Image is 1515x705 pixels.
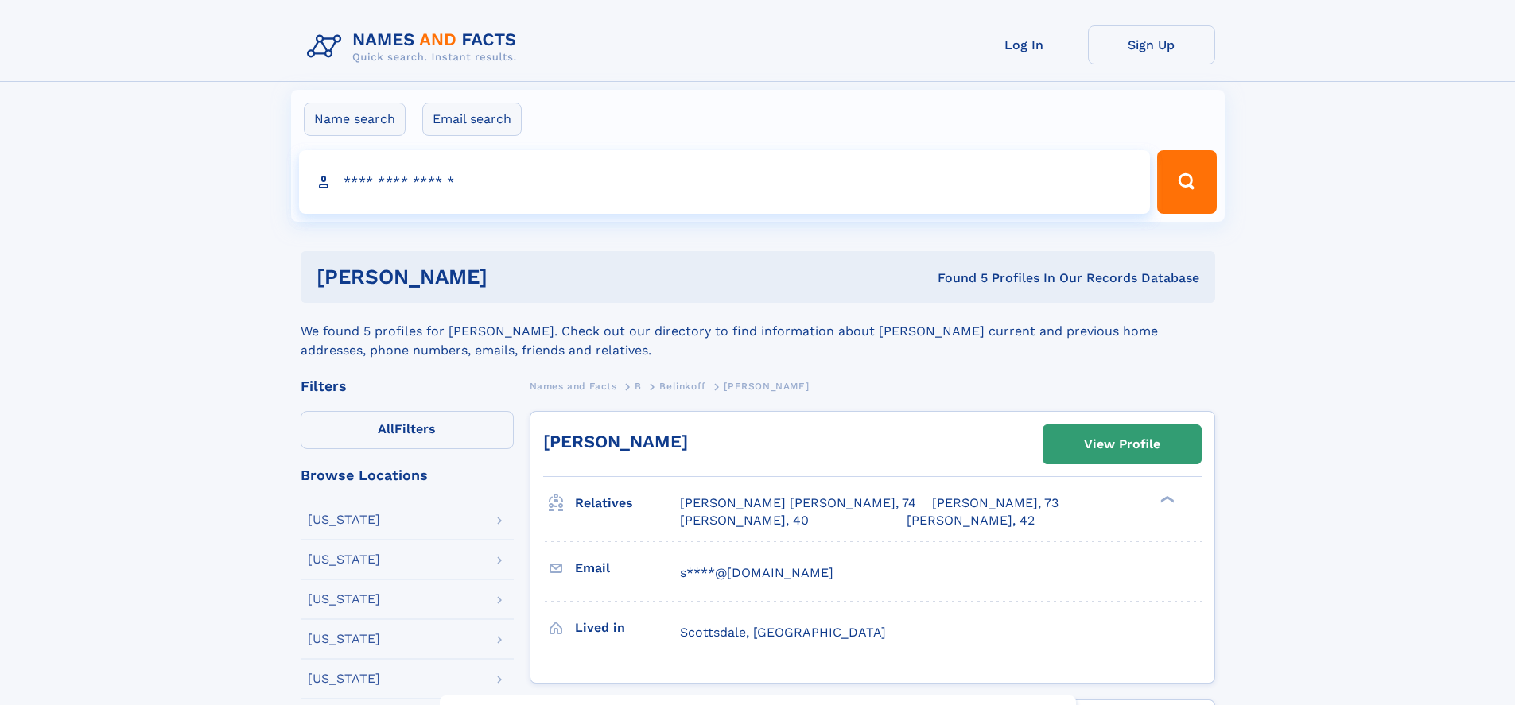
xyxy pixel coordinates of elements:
[301,411,514,449] label: Filters
[308,553,380,566] div: [US_STATE]
[1088,25,1215,64] a: Sign Up
[724,381,809,392] span: [PERSON_NAME]
[1043,425,1201,463] a: View Profile
[680,512,809,529] a: [PERSON_NAME], 40
[378,421,394,436] span: All
[301,468,514,482] div: Browse Locations
[961,25,1088,64] a: Log In
[543,432,688,451] a: [PERSON_NAME]
[1156,494,1175,505] div: ❯
[308,672,380,685] div: [US_STATE]
[575,614,680,641] h3: Lived in
[659,376,705,396] a: Belinkoff
[301,379,514,393] div: Filters
[575,490,680,517] h3: Relatives
[317,267,713,287] h1: [PERSON_NAME]
[301,303,1215,360] div: We found 5 profiles for [PERSON_NAME]. Check out our directory to find information about [PERSON_...
[1157,150,1216,214] button: Search Button
[299,150,1151,214] input: search input
[1084,426,1160,463] div: View Profile
[680,625,886,640] span: Scottsdale, [GEOGRAPHIC_DATA]
[422,103,522,136] label: Email search
[713,269,1199,287] div: Found 5 Profiles In Our Records Database
[308,633,380,645] div: [US_STATE]
[308,593,380,606] div: [US_STATE]
[635,376,642,396] a: B
[530,376,617,396] a: Names and Facts
[575,555,680,582] h3: Email
[659,381,705,392] span: Belinkoff
[308,513,380,526] div: [US_STATE]
[932,494,1059,512] a: [PERSON_NAME], 73
[680,494,916,512] a: [PERSON_NAME] [PERSON_NAME], 74
[304,103,406,136] label: Name search
[635,381,642,392] span: B
[907,512,1035,529] a: [PERSON_NAME], 42
[301,25,530,68] img: Logo Names and Facts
